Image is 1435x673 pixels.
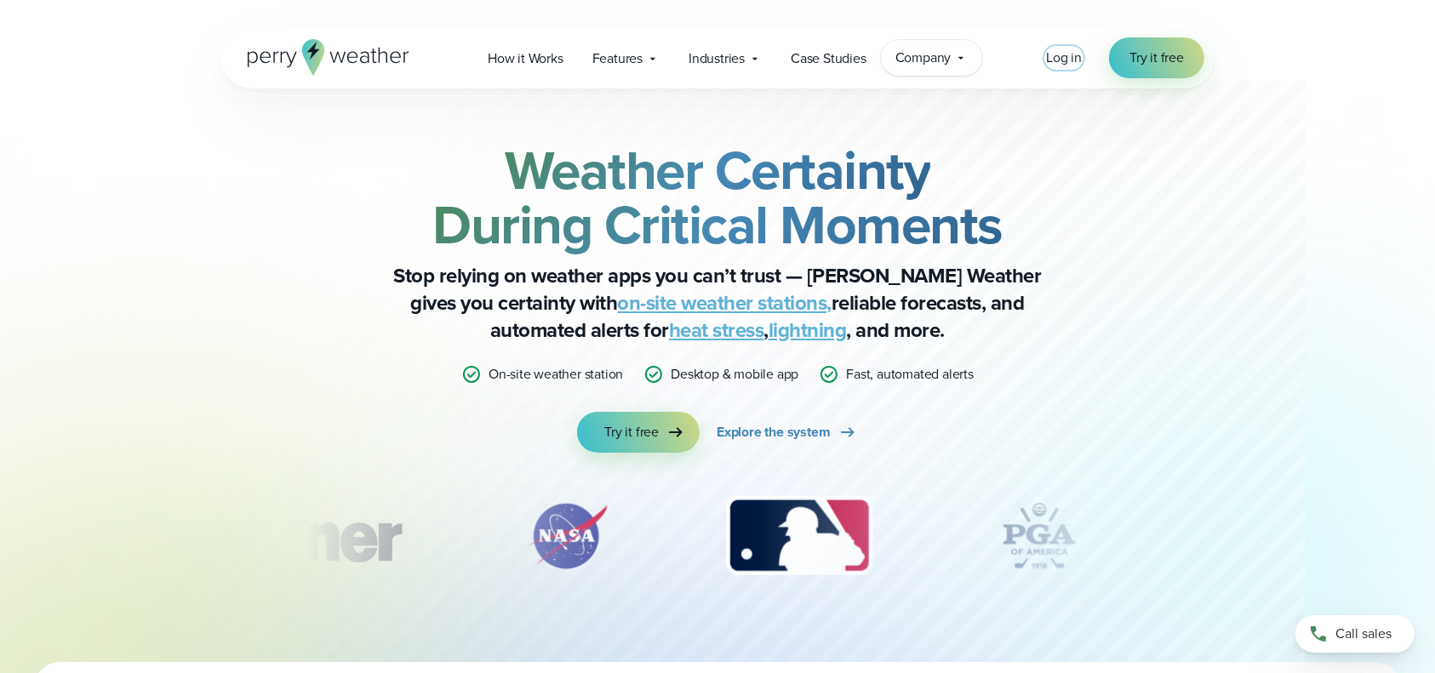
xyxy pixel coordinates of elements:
[592,48,643,69] span: Features
[776,41,881,76] a: Case Studies
[717,412,857,453] a: Explore the system
[669,315,764,345] a: heat stress
[1046,48,1082,67] span: Log in
[489,364,623,385] p: On-site weather station
[488,48,563,69] span: How it Works
[971,493,1107,579] div: 4 of 12
[473,41,578,76] a: How it Works
[846,364,974,385] p: Fast, automated alerts
[1335,624,1392,644] span: Call sales
[709,493,889,579] div: 3 of 12
[971,493,1107,579] img: PGA.svg
[895,48,952,68] span: Company
[689,48,745,69] span: Industries
[508,493,627,579] img: NASA.svg
[377,262,1058,344] p: Stop relying on weather apps you can’t trust — [PERSON_NAME] Weather gives you certainty with rel...
[432,130,1003,265] strong: Weather Certainty During Critical Moments
[618,288,832,318] a: on-site weather stations,
[185,493,426,579] div: 1 of 12
[671,364,798,385] p: Desktop & mobile app
[791,48,866,69] span: Case Studies
[185,493,426,579] img: Turner-Construction_1.svg
[508,493,627,579] div: 2 of 12
[604,422,659,442] span: Try it free
[769,315,847,345] a: lightning
[717,422,830,442] span: Explore the system
[1295,615,1415,653] a: Call sales
[1109,37,1204,78] a: Try it free
[709,493,889,579] img: MLB.svg
[1129,48,1184,68] span: Try it free
[577,412,700,453] a: Try it free
[1046,48,1082,68] a: Log in
[306,493,1129,587] div: slideshow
